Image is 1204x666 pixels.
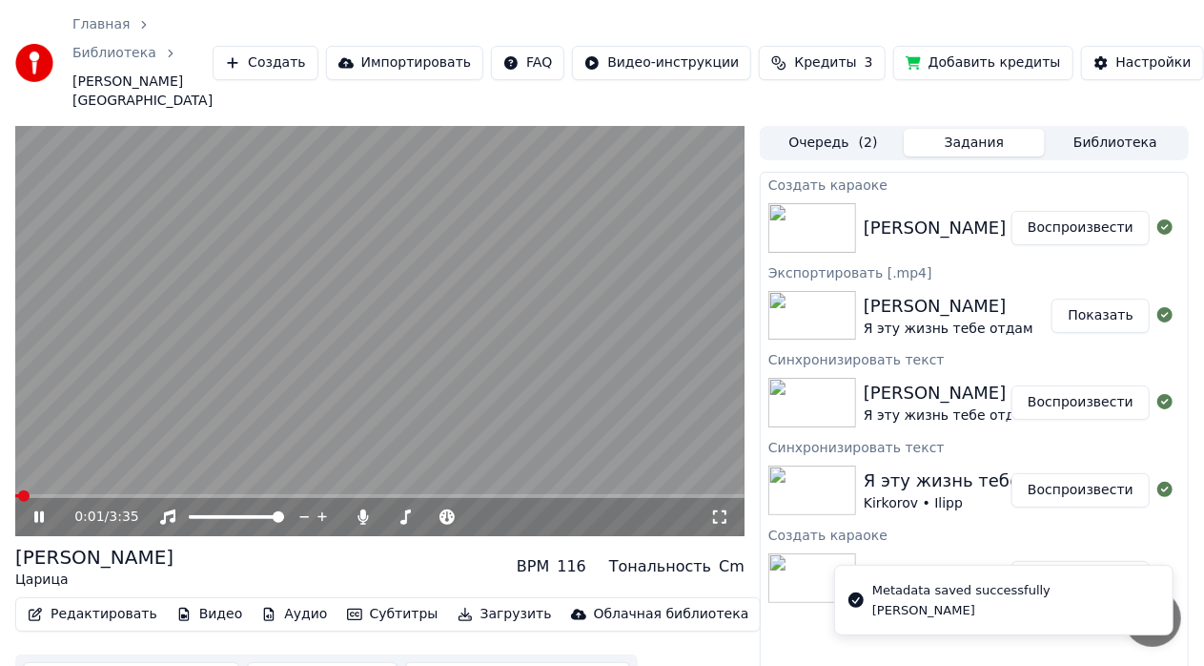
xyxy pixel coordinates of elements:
div: 116 [557,555,586,578]
span: ( 2 ) [859,134,878,153]
div: Царица [15,571,173,590]
div: / [74,508,120,527]
div: Синхронизировать текст [761,435,1188,458]
button: Воспроизвести [1011,211,1150,245]
div: [PERSON_NAME] [864,293,1033,320]
button: Воспроизвести [1011,473,1150,508]
span: Кредиты [794,53,856,73]
div: Я эту жизнь тебе отдам [864,320,1033,339]
span: 3 [865,53,873,73]
div: Cm [719,555,745,578]
div: Создать караоке [761,173,1188,196]
div: Настройки [1116,53,1192,73]
button: Показать [1051,299,1150,333]
div: Экспортировать [.mp4] [761,260,1188,283]
button: Загрузить [450,601,560,628]
button: Воспроизвести [1011,385,1150,420]
div: Тональность [609,555,711,578]
button: FAQ [491,46,564,80]
a: Библиотека [72,44,156,63]
button: Импортировать [326,46,484,80]
button: Создать [213,46,317,80]
div: Metadata saved successfully [872,581,1051,600]
div: Я эту жизнь тебе отдам [864,406,1033,426]
div: Kirkorov • Ilipp [864,494,1082,513]
div: [PERSON_NAME] [864,215,1007,241]
button: Добавить кредиты [893,46,1073,80]
div: Облачная библиотека [594,605,749,624]
div: Я эту жизнь тебе отдам [864,468,1082,494]
button: Аудио [254,601,335,628]
button: Видео [169,601,251,628]
button: Задания [904,129,1045,156]
a: Главная [72,15,130,34]
div: Синхронизировать текст [761,347,1188,370]
button: Редактировать [20,601,165,628]
div: Создать караоке [761,523,1188,546]
div: [PERSON_NAME] [15,544,173,571]
img: youka [15,44,53,82]
nav: breadcrumb [72,15,213,111]
span: 3:35 [109,508,138,527]
button: Настройки [1081,46,1204,80]
button: Видео-инструкции [572,46,751,80]
button: Субтитры [339,601,446,628]
div: [PERSON_NAME] [864,380,1033,406]
span: 0:01 [74,508,104,527]
span: [PERSON_NAME][GEOGRAPHIC_DATA] [72,73,213,111]
div: [PERSON_NAME] [872,602,1051,619]
div: BPM [517,555,549,578]
button: Кредиты3 [759,46,885,80]
button: Очередь [763,129,904,156]
button: Библиотека [1045,129,1186,156]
